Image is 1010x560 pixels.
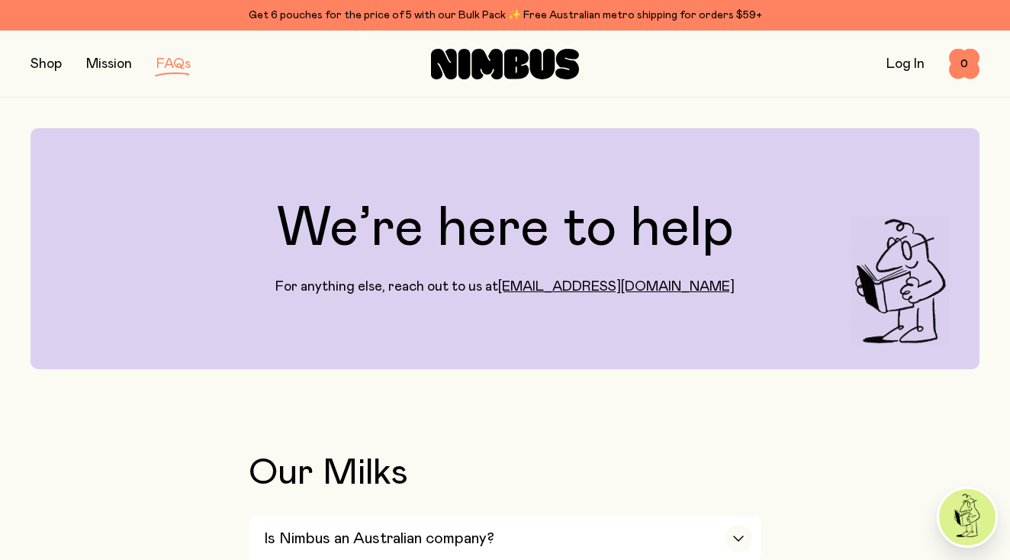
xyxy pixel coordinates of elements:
[277,201,734,256] h1: We’re here to help
[156,57,191,71] a: FAQs
[86,57,132,71] a: Mission
[886,57,925,71] a: Log In
[939,489,996,546] img: agent
[264,529,494,548] h3: Is Nimbus an Australian company?
[31,6,979,24] div: Get 6 pouches for the price of 5 with our Bulk Pack ✨ Free Australian metro shipping for orders $59+
[498,280,735,294] a: [EMAIL_ADDRESS][DOMAIN_NAME]
[949,49,979,79] button: 0
[275,278,735,296] p: For anything else, reach out to us at
[249,455,761,491] h2: Our Milks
